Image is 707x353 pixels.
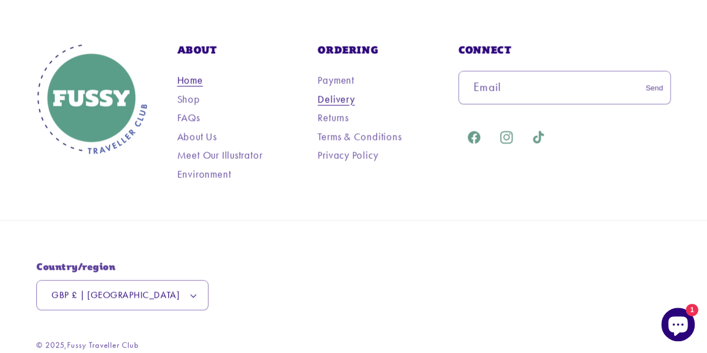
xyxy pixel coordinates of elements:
[458,44,671,57] h2: CONNECT
[177,129,217,145] a: About Us
[36,280,208,310] button: GBP £ | [GEOGRAPHIC_DATA]
[317,110,348,126] a: Returns
[317,91,354,107] a: Delivery
[177,147,263,163] a: Meet Our Illustrator
[177,44,314,57] h2: ABOUT
[36,260,208,273] h2: Country/region
[317,72,354,88] a: Payment
[51,289,179,302] span: GBP £ | [GEOGRAPHIC_DATA]
[317,147,378,163] a: Privacy Policy
[177,166,231,182] a: Environment
[177,110,200,126] a: FAQs
[177,72,203,88] a: Home
[36,340,139,350] small: © 2025,
[177,91,200,107] a: Shop
[317,129,401,145] a: Terms & Conditions
[67,340,139,350] a: Fussy Traveller Club
[638,71,670,105] button: Subscribe
[317,44,454,57] h2: ORDERING
[658,308,698,344] inbox-online-store-chat: Shopify online store chat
